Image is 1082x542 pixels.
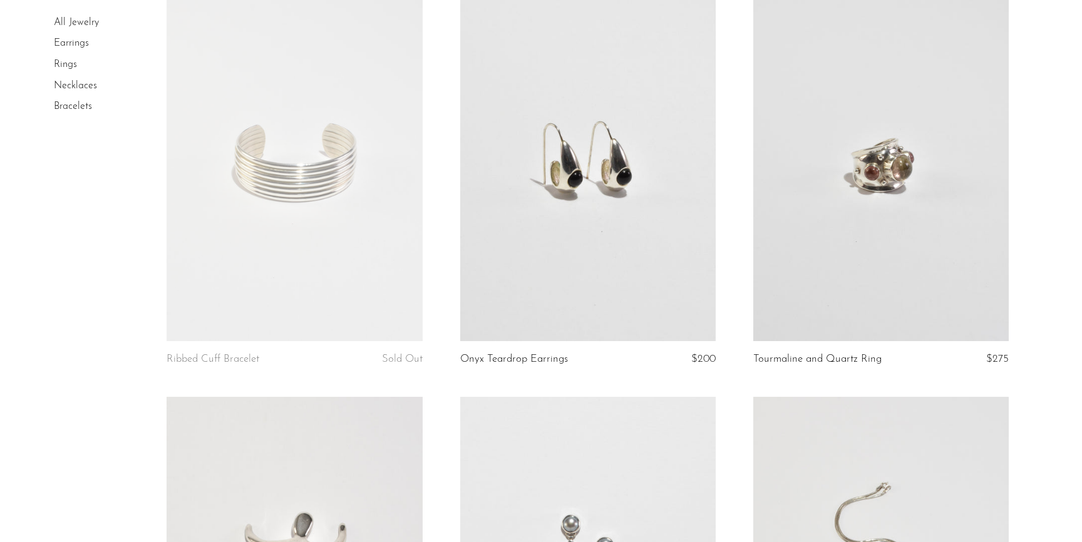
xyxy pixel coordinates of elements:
[54,39,89,49] a: Earrings
[691,354,716,364] span: $200
[460,354,568,365] a: Onyx Teardrop Earrings
[167,354,259,365] a: Ribbed Cuff Bracelet
[54,81,97,91] a: Necklaces
[54,59,77,69] a: Rings
[54,101,92,111] a: Bracelets
[382,354,423,364] span: Sold Out
[753,354,882,365] a: Tourmaline and Quartz Ring
[54,18,99,28] a: All Jewelry
[986,354,1009,364] span: $275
